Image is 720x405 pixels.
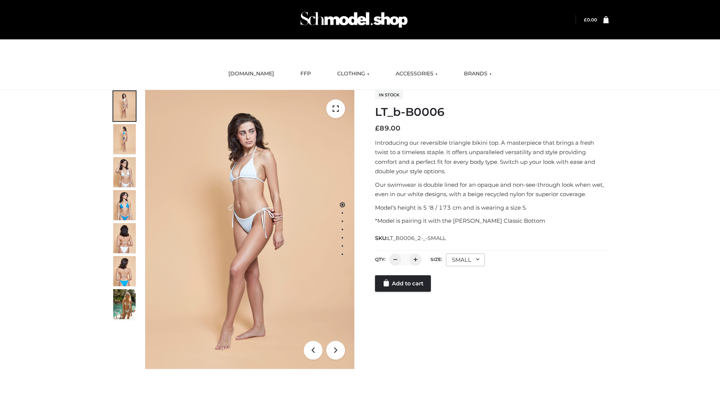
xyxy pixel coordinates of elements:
a: £0.00 [584,17,597,22]
p: *Model is pairing it with the [PERSON_NAME] Classic Bottom [375,216,609,226]
span: £ [584,17,587,22]
img: ArielClassicBikiniTop_CloudNine_AzureSky_OW114ECO_1 [145,90,354,369]
img: Arieltop_CloudNine_AzureSky2.jpg [113,289,136,319]
a: CLOTHING [331,66,375,82]
bdi: 89.00 [375,124,400,132]
img: ArielClassicBikiniTop_CloudNine_AzureSky_OW114ECO_8-scaled.jpg [113,256,136,286]
img: ArielClassicBikiniTop_CloudNine_AzureSky_OW114ECO_4-scaled.jpg [113,190,136,220]
a: BRANDS [458,66,497,82]
bdi: 0.00 [584,17,597,22]
label: Size: [430,256,442,262]
label: QTY: [375,256,385,262]
a: [DOMAIN_NAME] [223,66,280,82]
a: FFP [295,66,316,82]
span: £ [375,124,379,132]
span: In stock [375,90,403,99]
span: LT_B0006_2-_-SMALL [387,235,446,241]
p: Model’s height is 5 ‘8 / 173 cm and is wearing a size S. [375,203,609,213]
img: ArielClassicBikiniTop_CloudNine_AzureSky_OW114ECO_1-scaled.jpg [113,91,136,121]
a: ACCESSORIES [390,66,443,82]
p: Our swimwear is double lined for an opaque and non-see-through look when wet, even in our white d... [375,180,609,199]
span: SKU: [375,234,447,243]
img: Schmodel Admin 964 [298,5,410,34]
a: Add to cart [375,275,431,292]
div: SMALL [446,253,485,266]
p: Introducing our reversible triangle bikini top. A masterpiece that brings a fresh twist to a time... [375,138,609,176]
img: ArielClassicBikiniTop_CloudNine_AzureSky_OW114ECO_2-scaled.jpg [113,124,136,154]
h1: LT_b-B0006 [375,105,609,119]
img: ArielClassicBikiniTop_CloudNine_AzureSky_OW114ECO_3-scaled.jpg [113,157,136,187]
img: ArielClassicBikiniTop_CloudNine_AzureSky_OW114ECO_7-scaled.jpg [113,223,136,253]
